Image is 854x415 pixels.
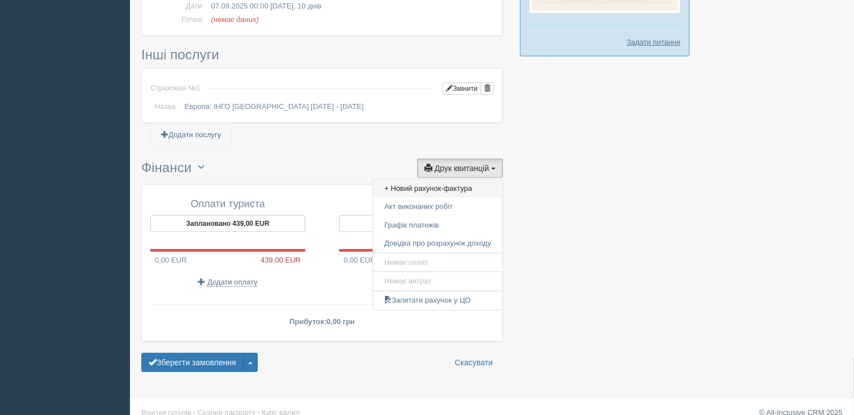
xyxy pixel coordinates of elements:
a: Акт виконаних робіт [373,198,502,216]
p: Прибуток: [150,316,494,327]
button: Друк квитанцій [417,159,503,178]
span: Немає оплат [384,258,428,267]
span: 1 [196,84,200,92]
span: 0,00 EUR [339,256,375,264]
td: Назва [150,100,180,114]
button: Змінити [443,82,481,95]
button: Заплановано 387,00 EUR [339,215,494,232]
span: Друк квитанцій [435,164,489,173]
a: Немає витрат [373,272,502,291]
td: Готелі [150,13,206,27]
h3: Інші послуги [141,47,503,62]
span: (немає даних) [211,15,258,24]
span: Додати оплату [207,278,258,287]
a: Додати послугу [151,124,231,147]
td: Страховка № [150,77,200,100]
h3: Фінанси [141,159,503,178]
a: Графік платежів [373,216,502,235]
span: 0,00 EUR [150,256,187,264]
a: Немає оплат [373,254,502,272]
a: + Новий рахунок-фактура [373,180,502,198]
button: Заплановано 439,00 EUR [150,215,305,232]
a: Додати оплату [198,278,257,286]
button: Зберегти замовлення [141,353,244,372]
h4: Наші витрати [339,199,494,210]
span: 439,00 EUR [261,255,305,265]
a: Задати питання [627,37,680,47]
td: Европа: ІНГО [GEOGRAPHIC_DATA] [DATE] - [DATE] [180,100,494,114]
a: Скасувати [448,353,500,372]
h4: Оплати туриста [150,199,305,210]
a: Довідка про розрахунок доходу [373,234,502,253]
span: 0,00 грн [327,317,355,326]
a: Запитати рахунок у ЦО [373,291,502,310]
span: Немає витрат [384,277,431,285]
